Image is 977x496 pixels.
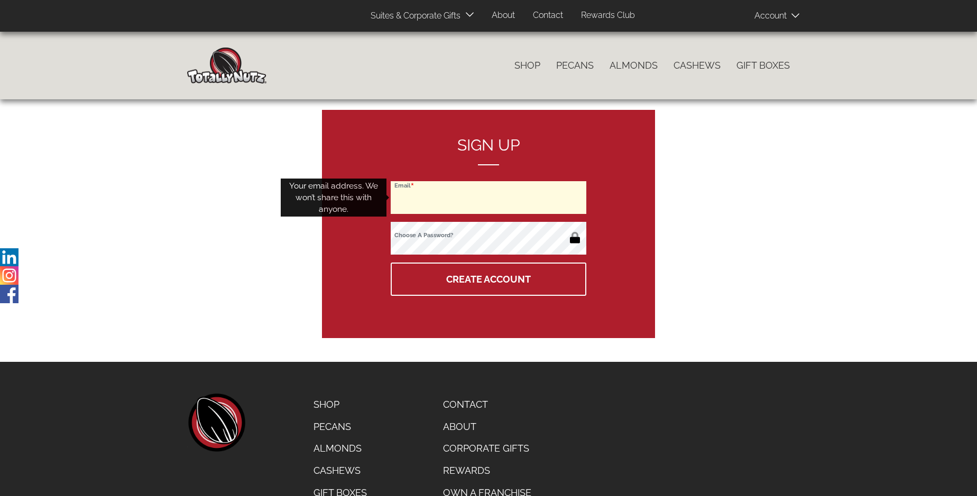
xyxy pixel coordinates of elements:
a: Contact [435,394,539,416]
a: home [187,394,245,452]
input: Email [391,181,586,214]
a: Cashews [306,460,375,482]
a: Rewards [435,460,539,482]
img: Home [187,48,266,83]
a: About [484,5,523,26]
a: Shop [306,394,375,416]
a: Corporate Gifts [435,437,539,460]
a: Cashews [666,54,729,77]
button: Create Account [391,263,586,296]
a: Suites & Corporate Gifts [363,6,464,26]
a: Almonds [602,54,666,77]
a: Shop [506,54,548,77]
a: Gift Boxes [729,54,798,77]
h2: Sign up [391,136,586,165]
a: Almonds [306,437,375,460]
a: Contact [525,5,571,26]
a: About [435,416,539,438]
div: Your email address. We won’t share this with anyone. [281,179,386,217]
a: Rewards Club [573,5,643,26]
a: Pecans [306,416,375,438]
a: Pecans [548,54,602,77]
